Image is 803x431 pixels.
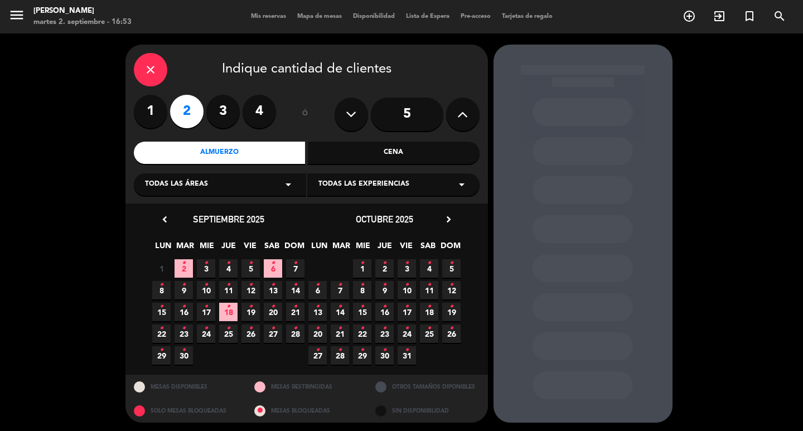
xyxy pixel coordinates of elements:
[455,13,496,20] span: Pre-acceso
[419,239,437,258] span: SAB
[219,281,238,299] span: 11
[264,325,282,343] span: 27
[264,259,282,278] span: 6
[246,399,367,423] div: MESAS BLOQUEADAS
[360,341,364,359] i: •
[134,53,480,86] div: Indique cantidad de clientes
[159,214,171,225] i: chevron_left
[159,276,163,294] i: •
[405,341,409,359] i: •
[159,298,163,316] i: •
[308,142,480,164] div: Cena
[125,399,246,423] div: SOLO MESAS BLOQUEADAS
[241,281,260,299] span: 12
[293,298,297,316] i: •
[353,281,371,299] span: 8
[154,239,172,258] span: LUN
[383,298,386,316] i: •
[241,239,259,258] span: VIE
[152,346,171,365] span: 29
[308,303,327,321] span: 13
[243,95,276,128] label: 4
[226,276,230,294] i: •
[292,13,347,20] span: Mapa de mesas
[420,281,438,299] span: 11
[175,346,193,365] span: 30
[286,303,304,321] span: 21
[420,303,438,321] span: 18
[353,346,371,365] span: 29
[219,325,238,343] span: 25
[353,259,371,278] span: 1
[427,254,431,272] i: •
[125,375,246,399] div: MESAS DISPONIBLES
[442,259,461,278] span: 5
[442,281,461,299] span: 12
[316,319,320,337] i: •
[282,178,295,191] i: arrow_drop_down
[182,298,186,316] i: •
[284,239,303,258] span: DOM
[316,276,320,294] i: •
[427,319,431,337] i: •
[449,319,453,337] i: •
[383,254,386,272] i: •
[226,319,230,337] i: •
[241,303,260,321] span: 19
[455,178,468,191] i: arrow_drop_down
[308,325,327,343] span: 20
[226,254,230,272] i: •
[241,325,260,343] span: 26
[293,254,297,272] i: •
[353,303,371,321] span: 15
[204,298,208,316] i: •
[713,9,726,23] i: exit_to_app
[241,259,260,278] span: 5
[175,325,193,343] span: 23
[219,303,238,321] span: 18
[246,375,367,399] div: MESAS RESTRINGIDAS
[286,259,304,278] span: 7
[226,298,230,316] i: •
[427,276,431,294] i: •
[331,325,349,343] span: 21
[182,341,186,359] i: •
[293,319,297,337] i: •
[33,6,132,17] div: [PERSON_NAME]
[375,325,394,343] span: 23
[398,346,416,365] span: 31
[331,303,349,321] span: 14
[420,259,438,278] span: 4
[197,259,215,278] span: 3
[249,254,253,272] i: •
[8,7,25,23] i: menu
[264,281,282,299] span: 13
[170,95,204,128] label: 2
[249,298,253,316] i: •
[197,239,216,258] span: MIE
[152,259,171,278] span: 1
[144,63,157,76] i: close
[271,254,275,272] i: •
[271,298,275,316] i: •
[375,239,394,258] span: JUE
[332,239,350,258] span: MAR
[145,179,208,190] span: Todas las áreas
[331,281,349,299] span: 7
[383,276,386,294] i: •
[360,298,364,316] i: •
[338,298,342,316] i: •
[338,319,342,337] i: •
[397,239,415,258] span: VIE
[176,239,194,258] span: MAR
[442,325,461,343] span: 26
[383,341,386,359] i: •
[308,281,327,299] span: 6
[152,281,171,299] span: 8
[310,239,328,258] span: LUN
[375,259,394,278] span: 2
[316,341,320,359] i: •
[316,298,320,316] i: •
[360,276,364,294] i: •
[683,9,696,23] i: add_circle_outline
